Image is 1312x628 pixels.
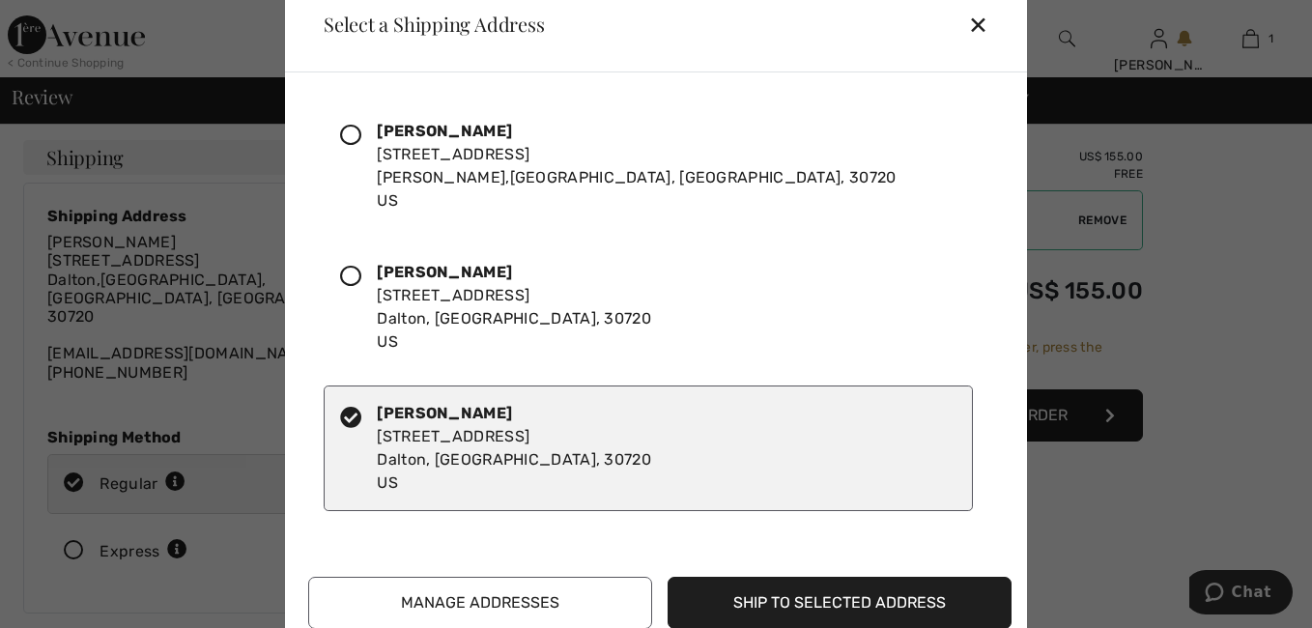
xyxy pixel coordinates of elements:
[308,14,545,34] div: Select a Shipping Address
[377,261,651,354] div: [STREET_ADDRESS] Dalton, [GEOGRAPHIC_DATA], 30720 US
[968,4,1004,44] div: ✕
[377,263,512,281] strong: [PERSON_NAME]
[43,14,82,31] span: Chat
[377,122,512,140] strong: [PERSON_NAME]
[377,120,896,213] div: [STREET_ADDRESS] [PERSON_NAME],[GEOGRAPHIC_DATA], [GEOGRAPHIC_DATA], 30720 US
[377,402,651,495] div: [STREET_ADDRESS] Dalton, [GEOGRAPHIC_DATA], 30720 US
[377,404,512,422] strong: [PERSON_NAME]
